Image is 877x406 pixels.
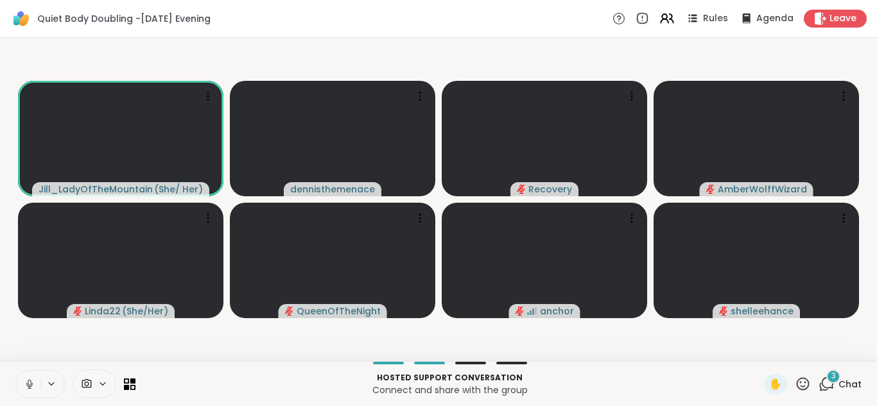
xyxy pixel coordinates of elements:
span: Rules [703,12,728,25]
span: AmberWolffWizard [718,183,807,196]
span: QueenOfTheNight [297,305,381,317]
span: audio-muted [516,307,525,316]
span: Agenda [756,12,794,25]
span: Recovery [528,183,572,196]
p: Hosted support conversation [143,372,756,384]
span: audio-muted [73,307,82,316]
span: Quiet Body Doubling -[DATE] Evening [37,12,211,25]
span: Leave [829,12,856,25]
span: dennisthemenace [290,183,375,196]
span: Chat [838,378,862,391]
span: Linda22 [85,305,121,317]
span: ( She/ Her ) [154,183,203,196]
p: Connect and share with the group [143,384,756,396]
span: audio-muted [285,307,294,316]
span: ✋ [769,376,782,392]
span: ( She/Her ) [122,305,168,317]
span: 3 [831,371,836,382]
span: anchor [540,305,574,317]
span: audio-muted [719,307,728,316]
img: ShareWell Logomark [10,8,32,30]
span: audio-muted [517,185,526,194]
span: Jill_LadyOfTheMountain [39,183,153,196]
span: audio-muted [706,185,715,194]
span: shelleehance [731,305,794,317]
